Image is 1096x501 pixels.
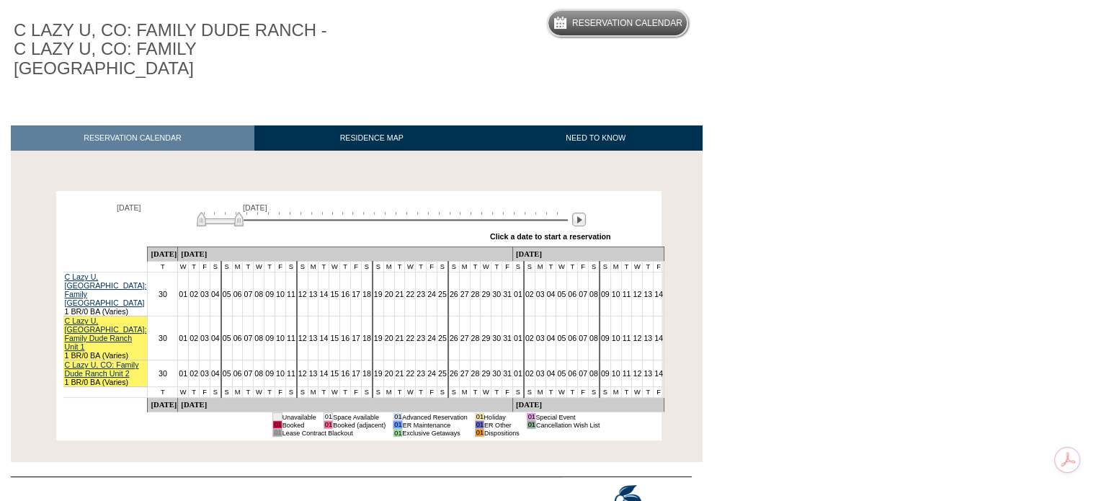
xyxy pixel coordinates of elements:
a: 12 [633,290,641,298]
a: 19 [374,334,383,342]
td: S [512,387,523,398]
a: 01 [514,369,522,378]
td: Unavailable [282,413,316,421]
a: 11 [287,334,295,342]
a: 03 [536,290,545,298]
a: 09 [601,334,610,342]
a: 22 [406,369,414,378]
td: F [275,262,286,272]
td: F [351,262,362,272]
td: T [318,262,329,272]
td: Exclusive Getaways [402,429,468,437]
h1: C LAZY U, CO: FAMILY DUDE RANCH - C LAZY U, CO: FAMILY [GEOGRAPHIC_DATA] [11,18,334,81]
td: S [448,262,459,272]
a: C Lazy U, [GEOGRAPHIC_DATA]: Family [GEOGRAPHIC_DATA] [65,272,147,307]
td: T [264,262,275,272]
a: 09 [265,334,274,342]
td: [DATE] [178,398,513,412]
td: T [491,387,502,398]
td: F [654,387,664,398]
td: T [264,387,275,398]
td: T [340,262,351,272]
a: 13 [309,290,318,298]
td: T [394,387,405,398]
td: [DATE] [178,247,513,262]
a: 30 [492,369,501,378]
td: W [254,387,264,398]
a: 10 [276,334,285,342]
a: 20 [385,369,393,378]
a: 20 [385,290,393,298]
a: 18 [362,334,371,342]
a: C Lazy U, [GEOGRAPHIC_DATA]: Family Dude Ranch Unit 1 [65,316,147,351]
td: F [578,387,589,398]
a: 18 [362,290,371,298]
td: T [148,262,178,272]
a: 21 [396,369,404,378]
td: T [318,387,329,398]
img: Next [572,213,586,226]
td: 1 BR/0 BA (Varies) [63,316,148,360]
a: 16 [341,334,349,342]
a: 05 [223,334,231,342]
a: 06 [233,334,242,342]
a: 01 [179,290,187,298]
td: M [459,387,470,398]
td: T [416,262,427,272]
td: T [545,262,556,272]
a: 11 [287,369,295,378]
a: 27 [460,369,469,378]
td: F [654,262,664,272]
a: 19 [374,290,383,298]
td: W [329,262,340,272]
td: W [254,262,264,272]
a: 11 [623,334,631,342]
a: 09 [265,290,274,298]
td: T [567,387,578,398]
td: W [632,262,643,272]
td: F [578,262,589,272]
td: W [481,262,491,272]
td: S [210,387,220,398]
a: 07 [244,290,252,298]
a: 30 [159,290,167,298]
a: RESERVATION CALENDAR [11,125,254,151]
a: 28 [471,334,480,342]
td: T [189,262,200,272]
td: S [373,262,383,272]
a: 19 [374,369,383,378]
a: 30 [492,290,501,298]
a: 01 [179,334,187,342]
td: Special Event [535,413,600,421]
td: W [556,387,567,398]
td: 01 [475,413,484,421]
td: 01 [527,421,535,429]
td: ER Other [484,421,520,429]
a: 14 [319,369,328,378]
td: 1 BR/0 BA (Varies) [63,272,148,316]
a: 04 [547,369,556,378]
td: 01 [527,413,535,421]
a: 02 [525,290,534,298]
td: T [470,262,481,272]
td: W [178,262,189,272]
a: 04 [211,334,220,342]
a: 29 [481,290,490,298]
a: 07 [579,334,587,342]
a: 17 [352,290,360,298]
a: 21 [396,334,404,342]
td: 01 [393,429,402,437]
a: 07 [579,290,587,298]
td: M [535,387,545,398]
a: 26 [450,334,458,342]
a: 01 [514,334,522,342]
a: 15 [330,334,339,342]
a: 07 [244,369,252,378]
a: 14 [654,290,663,298]
td: S [361,387,372,398]
a: 29 [481,334,490,342]
a: 01 [514,290,522,298]
td: S [600,262,610,272]
td: T [621,387,632,398]
td: W [178,387,189,398]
